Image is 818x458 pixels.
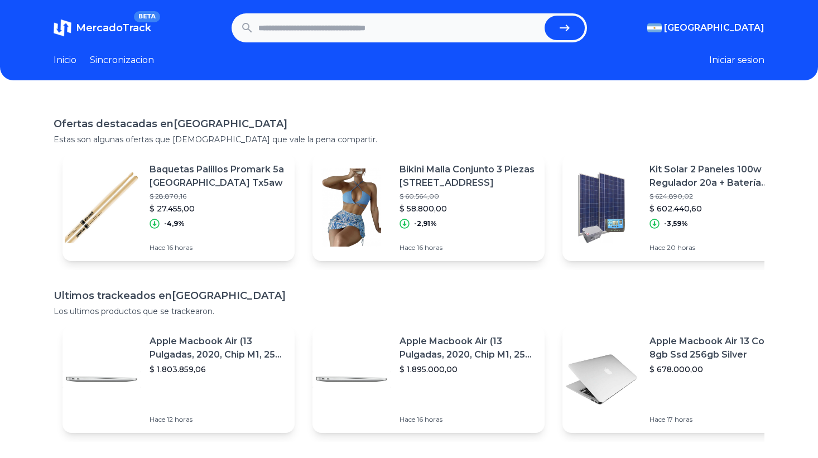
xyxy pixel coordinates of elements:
img: Featured image [62,168,141,247]
span: [GEOGRAPHIC_DATA] [664,21,764,35]
button: Iniciar sesion [709,54,764,67]
p: $ 1.895.000,00 [400,364,536,375]
p: -3,59% [664,219,688,228]
p: Hace 16 horas [400,415,536,424]
p: Hace 17 horas [649,415,786,424]
a: Featured imageBaquetas Palillos Promark 5a [GEOGRAPHIC_DATA] Tx5aw$ 28.870,16$ 27.455,00-4,9%Hace... [62,154,295,261]
img: Featured image [62,340,141,418]
p: $ 602.440,60 [649,203,786,214]
a: Featured imageBikini Malla Conjunto 3 Piezas [STREET_ADDRESS]$ 60.564,00$ 58.800,00-2,91%Hace 16 ... [312,154,545,261]
p: Hace 16 horas [400,243,536,252]
p: Hace 12 horas [150,415,286,424]
img: Argentina [647,23,662,32]
a: Featured imageApple Macbook Air (13 Pulgadas, 2020, Chip M1, 256 Gb De Ssd, 8 Gb De Ram) - Plata$... [62,326,295,433]
a: Featured imageKit Solar 2 Paneles 100w + Regulador 20a + Batería 12x100 Ah$ 624.890,02$ 602.440,6... [562,154,795,261]
p: $ 27.455,00 [150,203,286,214]
p: Baquetas Palillos Promark 5a [GEOGRAPHIC_DATA] Tx5aw [150,163,286,190]
p: Apple Macbook Air (13 Pulgadas, 2020, Chip M1, 256 Gb De Ssd, 8 Gb De Ram) - Plata [400,335,536,361]
p: -4,9% [164,219,185,228]
p: -2,91% [414,219,437,228]
p: $ 624.890,02 [649,192,786,201]
p: Hace 20 horas [649,243,786,252]
a: MercadoTrackBETA [54,19,151,37]
p: $ 58.800,00 [400,203,536,214]
p: Estas son algunas ofertas que [DEMOGRAPHIC_DATA] que vale la pena compartir. [54,134,764,145]
img: Featured image [562,168,641,247]
img: Featured image [312,168,391,247]
button: [GEOGRAPHIC_DATA] [647,21,764,35]
a: Featured imageApple Macbook Air 13 Core I5 8gb Ssd 256gb Silver$ 678.000,00Hace 17 horas [562,326,795,433]
p: $ 1.803.859,06 [150,364,286,375]
p: Hace 16 horas [150,243,286,252]
h1: Ultimos trackeados en [GEOGRAPHIC_DATA] [54,288,764,303]
p: Apple Macbook Air 13 Core I5 8gb Ssd 256gb Silver [649,335,786,361]
p: Bikini Malla Conjunto 3 Piezas [STREET_ADDRESS] [400,163,536,190]
p: $ 678.000,00 [649,364,786,375]
img: Featured image [562,340,641,418]
a: Sincronizacion [90,54,154,67]
a: Inicio [54,54,76,67]
img: MercadoTrack [54,19,71,37]
p: Apple Macbook Air (13 Pulgadas, 2020, Chip M1, 256 Gb De Ssd, 8 Gb De Ram) - Plata [150,335,286,361]
p: Los ultimos productos que se trackearon. [54,306,764,317]
img: Featured image [312,340,391,418]
p: Kit Solar 2 Paneles 100w + Regulador 20a + Batería 12x100 Ah [649,163,786,190]
p: $ 60.564,00 [400,192,536,201]
p: $ 28.870,16 [150,192,286,201]
span: MercadoTrack [76,22,151,34]
h1: Ofertas destacadas en [GEOGRAPHIC_DATA] [54,116,764,132]
a: Featured imageApple Macbook Air (13 Pulgadas, 2020, Chip M1, 256 Gb De Ssd, 8 Gb De Ram) - Plata$... [312,326,545,433]
span: BETA [134,11,160,22]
